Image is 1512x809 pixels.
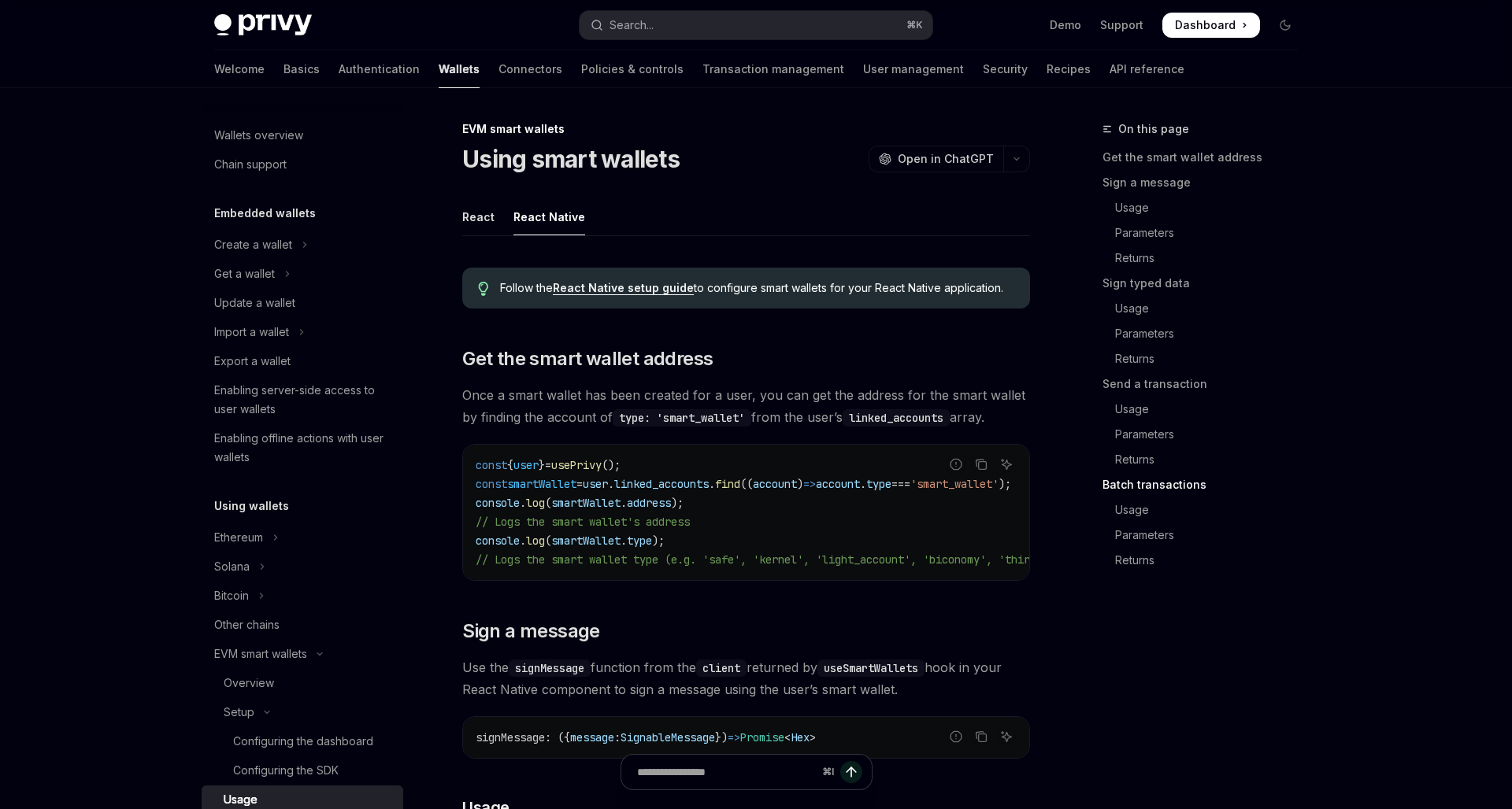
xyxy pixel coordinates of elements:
span: Hex [791,730,810,744]
button: Toggle Get a wallet section [202,260,403,288]
h5: Using wallets [214,497,289,515]
a: Transaction management [702,50,844,88]
a: Sign typed data [1102,271,1310,296]
div: Chain support [214,155,287,174]
span: console [476,534,520,548]
div: Enabling offline actions with user wallets [214,429,394,467]
a: Security [983,50,1028,88]
a: Usage [1102,195,1310,220]
div: Setup [224,703,254,722]
span: Dashboard [1175,17,1236,33]
span: . [608,477,614,491]
button: Toggle EVM smart wallets section [202,640,403,668]
a: React Native setup guide [553,281,694,295]
a: Dashboard [1162,13,1260,38]
span: : [614,730,621,744]
div: Configuring the SDK [233,761,339,780]
h5: Embedded wallets [214,204,316,223]
div: Configuring the dashboard [233,732,373,751]
span: => [728,730,740,744]
code: linked_accounts [843,409,950,427]
span: user [513,458,539,472]
button: Copy the contents from the code block [971,726,991,747]
span: ( [545,496,551,510]
button: Open in ChatGPT [869,146,1003,172]
span: . [709,477,715,491]
span: smartWallet [551,496,621,510]
a: Wallets [439,50,480,88]
a: Parameters [1102,220,1310,246]
div: Create a wallet [214,235,292,254]
button: Report incorrect code [946,726,966,747]
span: log [526,496,545,510]
span: ); [999,477,1011,491]
code: signMessage [509,659,591,677]
code: useSmartWallets [817,659,925,677]
a: Connectors [498,50,562,88]
a: Returns [1102,447,1310,472]
span: Use the function from the returned by hook in your React Native component to sign a message using... [462,656,1030,700]
div: Search... [610,16,654,35]
a: Enabling offline actions with user wallets [202,424,403,471]
span: = [545,458,551,472]
div: Get a wallet [214,264,275,283]
a: Welcome [214,50,265,88]
code: type: 'smart_wallet' [613,409,751,427]
button: Toggle dark mode [1273,13,1298,38]
span: smartWallet [507,477,576,491]
span: // Logs the smart wallet's address [476,515,690,529]
span: } [539,458,545,472]
div: Bitcoin [214,586,249,605]
span: type [627,534,652,548]
a: Get the smart wallet address [1102,145,1310,170]
a: Update a wallet [202,289,403,317]
span: Promise [740,730,784,744]
button: Toggle Setup section [202,698,403,726]
span: account [816,477,860,491]
span: : ({ [545,730,570,744]
span: Get the smart wallet address [462,346,713,371]
button: Ask AI [996,454,1017,475]
span: . [520,496,526,510]
span: { [507,458,513,472]
a: Parameters [1102,523,1310,548]
div: Overview [224,674,274,693]
a: Other chains [202,611,403,639]
span: (( [740,477,753,491]
a: Wallets overview [202,121,403,150]
span: . [860,477,866,491]
button: Open search [580,11,932,39]
code: client [696,659,747,677]
a: Overview [202,669,403,697]
div: Solana [214,557,250,576]
span: Follow the to configure smart wallets for your React Native application. [500,280,1014,296]
span: usePrivy [551,458,602,472]
div: Export a wallet [214,352,291,371]
a: Returns [1102,246,1310,271]
span: address [627,496,671,510]
div: React [462,198,495,235]
span: type [866,477,891,491]
a: Batch transactions [1102,472,1310,497]
div: Usage [224,790,258,809]
a: API reference [1110,50,1184,88]
a: Enabling server-side access to user wallets [202,376,403,423]
span: find [715,477,740,491]
a: Authentication [339,50,420,88]
div: EVM smart wallets [214,645,307,663]
div: Import a wallet [214,323,289,342]
button: Ask AI [996,726,1017,747]
span: . [520,534,526,548]
span: SignableMessage [621,730,715,744]
span: ( [545,534,551,548]
span: . [621,496,627,510]
span: < [784,730,791,744]
span: . [621,534,627,548]
span: signMessage [476,730,545,744]
div: React Native [513,198,585,235]
span: => [803,477,816,491]
button: Toggle Create a wallet section [202,231,403,259]
a: Usage [1102,296,1310,321]
span: ); [652,534,665,548]
span: log [526,534,545,548]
